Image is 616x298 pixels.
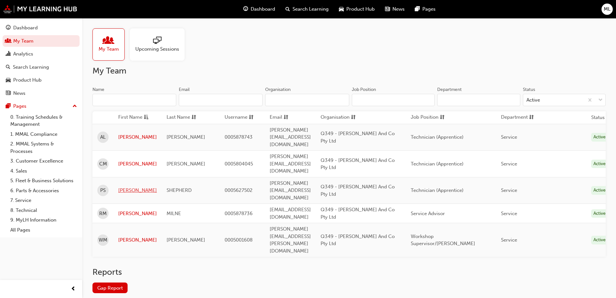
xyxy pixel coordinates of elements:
div: Analytics [13,50,33,58]
span: prev-icon [71,285,76,293]
span: Q349 - [PERSON_NAME] And Co Pty Ltd [321,207,395,220]
span: sorting-icon [529,114,534,122]
input: Email [179,94,263,106]
span: Last Name [167,114,190,122]
span: sorting-icon [284,114,288,122]
input: Department [437,94,520,106]
a: [PERSON_NAME] [118,210,157,217]
button: Last Namesorting-icon [167,114,202,122]
span: guage-icon [6,25,11,31]
span: Q349 - [PERSON_NAME] And Co Pty Ltd [321,131,395,144]
span: pages-icon [415,5,420,13]
span: [PERSON_NAME][EMAIL_ADDRESS][PERSON_NAME][DOMAIN_NAME] [270,226,311,254]
span: Q349 - [PERSON_NAME] And Co Pty Ltd [321,184,395,197]
span: pages-icon [6,104,11,109]
a: Product Hub [3,74,80,86]
button: Organisationsorting-icon [321,114,356,122]
button: DashboardMy TeamAnalyticsSearch LearningProduct HubNews [3,21,80,100]
span: asc-icon [144,114,149,122]
a: 7. Service [8,195,80,205]
input: Organisation [265,94,349,106]
a: news-iconNews [380,3,410,16]
input: Name [92,94,176,106]
span: [EMAIL_ADDRESS][DOMAIN_NAME] [270,207,311,220]
a: [PERSON_NAME] [118,236,157,244]
span: PS [100,187,106,194]
span: sorting-icon [351,114,356,122]
span: Service [501,237,517,243]
span: guage-icon [243,5,248,13]
a: [PERSON_NAME] [118,134,157,141]
span: sorting-icon [191,114,196,122]
span: sessionType_ONLINE_URL-icon [153,36,161,45]
a: Search Learning [3,61,80,73]
span: MILNE [167,211,181,216]
a: My Team [92,28,130,61]
span: 0005878736 [225,211,253,216]
span: Service [501,211,517,216]
span: sorting-icon [440,114,445,122]
div: Active [526,96,540,104]
div: Department [437,86,462,93]
button: Departmentsorting-icon [501,114,536,122]
span: 0005001608 [225,237,253,243]
input: Job Position [352,94,435,106]
button: Pages [3,100,80,112]
span: Job Position [411,114,438,122]
span: Q349 - [PERSON_NAME] And Co Pty Ltd [321,233,395,247]
a: 3. Customer Excellence [8,156,80,166]
span: Username [225,114,247,122]
div: Product Hub [13,76,42,84]
span: car-icon [6,77,11,83]
div: Status [523,86,535,93]
span: WM [99,236,107,244]
span: CM [99,160,107,168]
span: Upcoming Sessions [135,45,179,53]
a: Analytics [3,48,80,60]
span: Workshop Supervisor/[PERSON_NAME] [411,233,475,247]
span: Technician (Apprentice) [411,134,464,140]
button: First Nameasc-icon [118,114,154,122]
span: Service [501,161,517,167]
span: Service [501,134,517,140]
a: [PERSON_NAME] [118,160,157,168]
span: Organisation [321,114,350,122]
span: [PERSON_NAME] [167,237,205,243]
span: ML [604,5,611,13]
span: people-icon [6,38,11,44]
div: Email [179,86,190,93]
div: Active [591,160,608,168]
div: Search Learning [13,64,49,71]
span: Technician (Apprentice) [411,161,464,167]
span: [PERSON_NAME][EMAIL_ADDRESS][DOMAIN_NAME] [270,154,311,174]
span: [PERSON_NAME] [167,134,205,140]
div: Job Position [352,86,376,93]
span: Q349 - [PERSON_NAME] And Co Pty Ltd [321,157,395,171]
a: My Team [3,35,80,47]
div: Active [591,236,608,244]
a: pages-iconPages [410,3,441,16]
a: search-iconSearch Learning [280,3,334,16]
a: 0. Training Schedules & Management [8,112,80,129]
a: 4. Sales [8,166,80,176]
div: Dashboard [13,24,38,32]
div: Active [591,133,608,142]
button: Emailsorting-icon [270,114,305,122]
button: Job Positionsorting-icon [411,114,446,122]
a: News [3,87,80,99]
a: [PERSON_NAME] [118,187,157,194]
img: mmal [3,5,77,13]
span: down-icon [598,96,603,104]
span: news-icon [385,5,390,13]
span: Product Hub [346,5,375,13]
span: car-icon [339,5,344,13]
a: Upcoming Sessions [130,28,190,61]
span: sorting-icon [249,114,254,122]
div: Pages [13,103,26,110]
span: 0005878743 [225,134,253,140]
span: [PERSON_NAME] [167,161,205,167]
h2: Reports [92,267,606,277]
a: All Pages [8,225,80,235]
span: News [392,5,405,13]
